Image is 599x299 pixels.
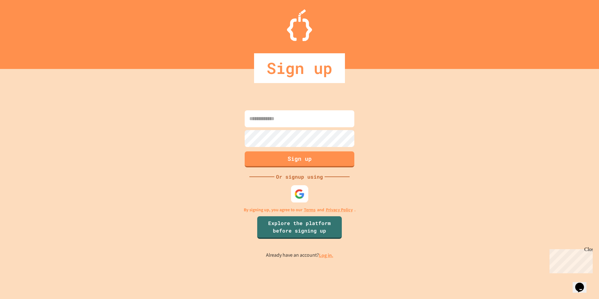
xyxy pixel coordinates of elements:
iframe: chat widget [547,247,593,273]
a: Terms [304,207,315,213]
button: Sign up [245,151,354,167]
a: Explore the platform before signing up [257,216,342,239]
div: Chat with us now!Close [3,3,43,40]
div: Or signup using [274,173,325,181]
p: Already have an account? [266,251,333,259]
iframe: chat widget [573,274,593,293]
a: Log in. [319,252,333,259]
a: Privacy Policy [326,207,353,213]
img: google-icon.svg [294,189,305,199]
p: By signing up, you agree to our and . [244,207,356,213]
img: Logo.svg [287,9,312,41]
div: Sign up [254,53,345,83]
